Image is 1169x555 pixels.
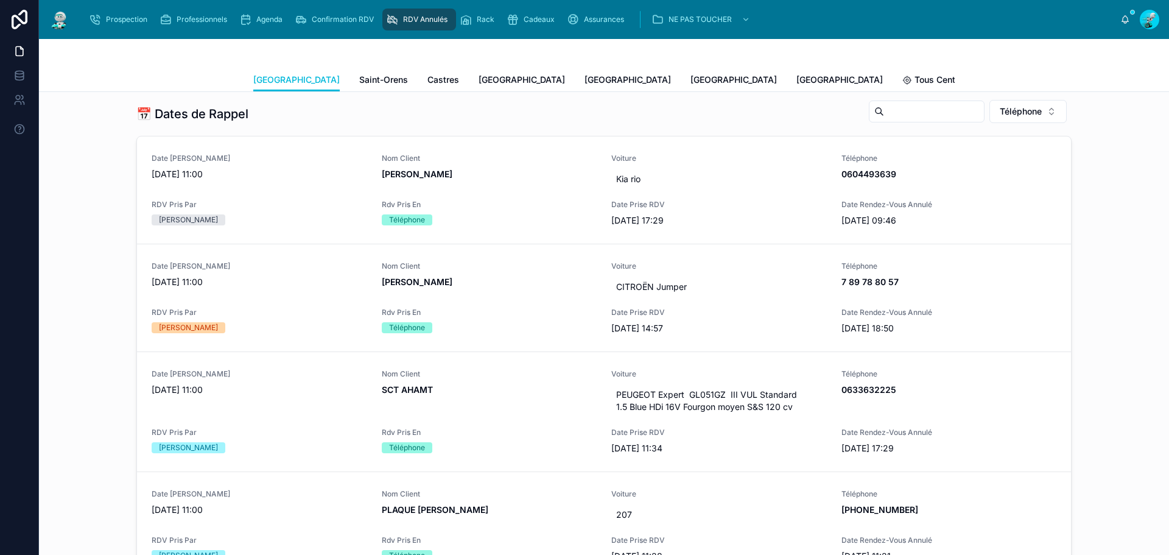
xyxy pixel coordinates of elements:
[159,442,218,453] div: [PERSON_NAME]
[152,384,367,396] span: [DATE] 11:00
[291,9,382,30] a: Confirmation RDV
[611,489,827,499] span: Voiture
[382,169,452,179] strong: [PERSON_NAME]
[616,281,822,293] span: CITROËN Jumper
[503,9,563,30] a: Cadeaux
[611,442,827,454] span: [DATE] 11:34
[669,15,732,24] span: NE PAS TOUCHER
[236,9,291,30] a: Agenda
[479,74,565,86] span: [GEOGRAPHIC_DATA]
[989,100,1067,123] button: Select Button
[616,389,822,413] span: PEUGEOT Expert GL051GZ III VUL Standard 1.5 Blue HDi 16V Fourgon moyen S&S 120 cv
[382,277,452,287] strong: [PERSON_NAME]
[841,169,896,179] strong: 0604493639
[611,369,827,379] span: Voiture
[382,154,597,163] span: Nom Client
[152,168,367,180] span: [DATE] 11:00
[85,9,156,30] a: Prospection
[611,308,827,317] span: Date Prise RDV
[648,9,756,30] a: NE PAS TOUCHER
[106,15,147,24] span: Prospection
[611,261,827,271] span: Voiture
[359,69,408,93] a: Saint-Orens
[382,369,597,379] span: Nom Client
[456,9,503,30] a: Rack
[427,69,459,93] a: Castres
[382,261,597,271] span: Nom Client
[841,308,1057,317] span: Date Rendez-Vous Annulé
[159,322,218,333] div: [PERSON_NAME]
[49,10,71,29] img: App logo
[159,214,218,225] div: [PERSON_NAME]
[584,15,624,24] span: Assurances
[382,489,597,499] span: Nom Client
[611,428,827,437] span: Date Prise RDV
[136,105,248,122] h1: 📅 Dates de Rappel
[382,384,433,395] strong: SCT AHAMT
[524,15,555,24] span: Cadeaux
[841,504,918,515] strong: [PHONE_NUMBER]
[156,9,236,30] a: Professionnels
[152,154,367,163] span: Date [PERSON_NAME]
[137,352,1071,472] a: Date [PERSON_NAME][DATE] 11:00Nom ClientSCT AHAMTVoiturePEUGEOT Expert GL051GZ III VUL Standard 1...
[403,15,448,24] span: RDV Annulés
[152,428,367,437] span: RDV Pris Par
[841,261,1057,271] span: Téléphone
[841,214,1057,227] span: [DATE] 09:46
[563,9,633,30] a: Assurances
[841,154,1057,163] span: Téléphone
[841,428,1057,437] span: Date Rendez-Vous Annulé
[382,504,488,515] strong: PLAQUE [PERSON_NAME]
[841,200,1057,210] span: Date Rendez-Vous Annulé
[841,442,1057,454] span: [DATE] 17:29
[796,69,883,93] a: [GEOGRAPHIC_DATA]
[914,74,968,86] span: Tous Centres
[611,214,827,227] span: [DATE] 17:29
[796,74,883,86] span: [GEOGRAPHIC_DATA]
[253,69,340,92] a: [GEOGRAPHIC_DATA]
[690,74,777,86] span: [GEOGRAPHIC_DATA]
[382,536,597,545] span: Rdv Pris En
[152,504,367,516] span: [DATE] 11:00
[611,536,827,545] span: Date Prise RDV
[902,69,968,93] a: Tous Centres
[611,154,827,163] span: Voiture
[611,322,827,334] span: [DATE] 14:57
[616,509,822,521] span: 207
[389,214,425,225] div: Téléphone
[584,74,671,86] span: [GEOGRAPHIC_DATA]
[152,489,367,499] span: Date [PERSON_NAME]
[312,15,374,24] span: Confirmation RDV
[841,322,1057,334] span: [DATE] 18:50
[690,69,777,93] a: [GEOGRAPHIC_DATA]
[479,69,565,93] a: [GEOGRAPHIC_DATA]
[152,261,367,271] span: Date [PERSON_NAME]
[256,15,283,24] span: Agenda
[841,369,1057,379] span: Téléphone
[137,136,1071,244] a: Date [PERSON_NAME][DATE] 11:00Nom Client[PERSON_NAME]VoitureKia rioTéléphone0604493639RDV Pris Pa...
[382,308,597,317] span: Rdv Pris En
[152,536,367,545] span: RDV Pris Par
[389,442,425,453] div: Téléphone
[389,322,425,333] div: Téléphone
[152,369,367,379] span: Date [PERSON_NAME]
[382,200,597,210] span: Rdv Pris En
[427,74,459,86] span: Castres
[584,69,671,93] a: [GEOGRAPHIC_DATA]
[80,6,1120,33] div: scrollable content
[611,200,827,210] span: Date Prise RDV
[152,276,367,288] span: [DATE] 11:00
[841,277,899,287] strong: 7 89 78 80 57
[359,74,408,86] span: Saint-Orens
[616,173,822,185] span: Kia rio
[152,200,367,210] span: RDV Pris Par
[382,9,456,30] a: RDV Annulés
[253,74,340,86] span: [GEOGRAPHIC_DATA]
[841,489,1057,499] span: Téléphone
[177,15,227,24] span: Professionnels
[382,428,597,437] span: Rdv Pris En
[152,308,367,317] span: RDV Pris Par
[1000,105,1042,118] span: Téléphone
[477,15,494,24] span: Rack
[841,536,1057,545] span: Date Rendez-Vous Annulé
